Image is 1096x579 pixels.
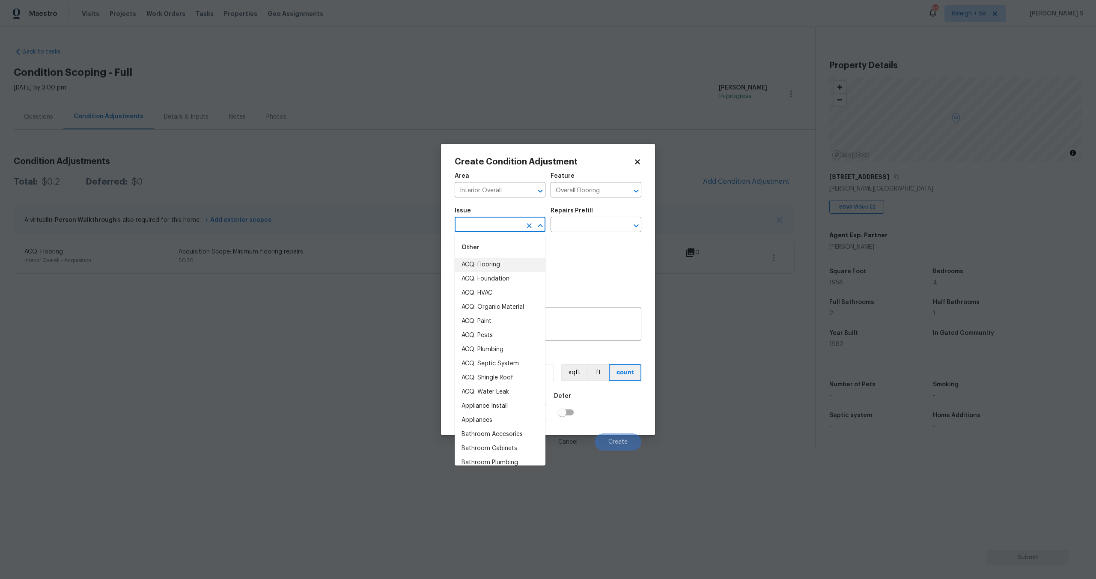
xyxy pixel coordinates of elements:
[455,300,545,314] li: ACQ: Organic Material
[455,343,545,357] li: ACQ: Plumbing
[551,173,575,179] h5: Feature
[455,286,545,300] li: ACQ: HVAC
[455,385,545,399] li: ACQ: Water Leak
[545,433,591,451] button: Cancel
[455,208,471,214] h5: Issue
[455,314,545,328] li: ACQ: Paint
[455,413,545,427] li: Appliances
[534,185,546,197] button: Open
[554,393,571,399] h5: Defer
[455,328,545,343] li: ACQ: Pests
[608,439,628,445] span: Create
[455,272,545,286] li: ACQ: Foundation
[455,237,545,258] div: Other
[551,208,593,214] h5: Repairs Prefill
[455,258,545,272] li: ACQ: Flooring
[455,371,545,385] li: ACQ: Shingle Roof
[523,220,535,232] button: Clear
[534,220,546,232] button: Close
[595,433,641,451] button: Create
[455,357,545,371] li: ACQ: Septic System
[630,185,642,197] button: Open
[455,456,545,470] li: Bathroom Plumbing
[455,442,545,456] li: Bathroom Cabinets
[558,439,578,445] span: Cancel
[630,220,642,232] button: Open
[455,427,545,442] li: Bathroom Accesories
[561,364,587,381] button: sqft
[587,364,609,381] button: ft
[609,364,641,381] button: count
[455,158,634,166] h2: Create Condition Adjustment
[455,173,469,179] h5: Area
[455,399,545,413] li: Appliance Install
